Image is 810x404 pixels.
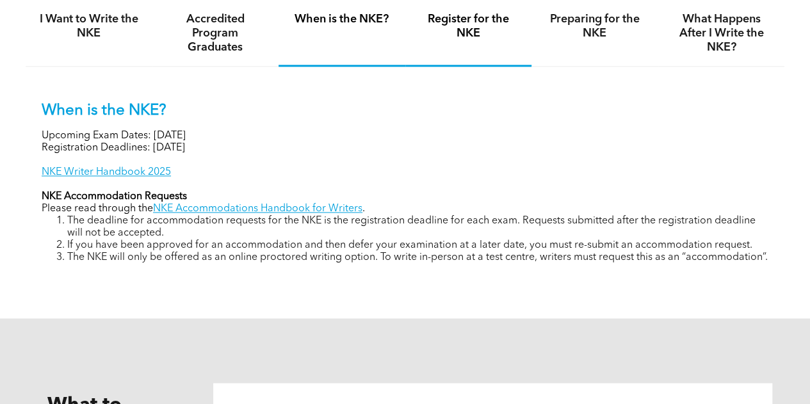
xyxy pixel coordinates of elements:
[42,142,768,154] p: Registration Deadlines: [DATE]
[543,12,647,40] h4: Preparing for the NKE
[37,12,141,40] h4: I Want to Write the NKE
[42,203,768,215] p: Please read through the .
[42,167,171,177] a: NKE Writer Handbook 2025
[42,191,187,202] strong: NKE Accommodation Requests
[417,12,521,40] h4: Register for the NKE
[42,130,768,142] p: Upcoming Exam Dates: [DATE]
[153,204,362,214] a: NKE Accommodations Handbook for Writers
[67,239,768,252] li: If you have been approved for an accommodation and then defer your examination at a later date, y...
[670,12,774,54] h4: What Happens After I Write the NKE?
[67,252,768,264] li: The NKE will only be offered as an online proctored writing option. To write in-person at a test ...
[164,12,268,54] h4: Accredited Program Graduates
[67,215,768,239] li: The deadline for accommodation requests for the NKE is the registration deadline for each exam. R...
[42,102,768,120] p: When is the NKE?
[290,12,394,26] h4: When is the NKE?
